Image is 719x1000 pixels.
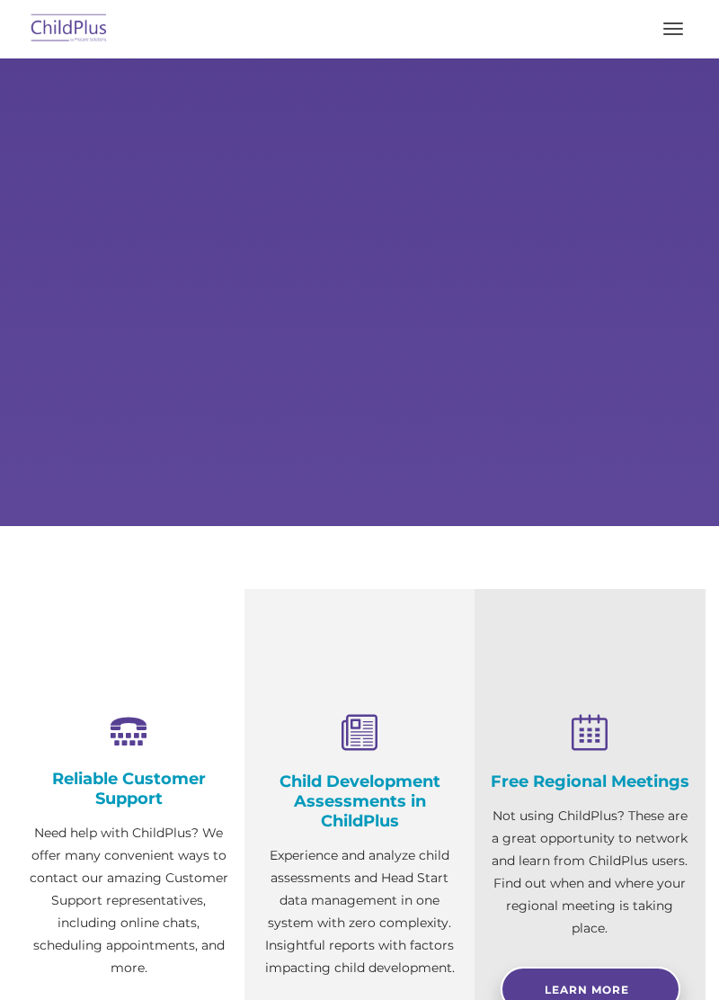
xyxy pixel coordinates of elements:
[258,772,462,831] h4: Child Development Assessments in ChildPlus
[545,983,629,996] span: Learn More
[27,769,231,808] h4: Reliable Customer Support
[27,8,111,50] img: ChildPlus by Procare Solutions
[27,822,231,979] p: Need help with ChildPlus? We offer many convenient ways to contact our amazing Customer Support r...
[258,844,462,979] p: Experience and analyze child assessments and Head Start data management in one system with zero c...
[488,805,692,940] p: Not using ChildPlus? These are a great opportunity to network and learn from ChildPlus users. Fin...
[488,772,692,791] h4: Free Regional Meetings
